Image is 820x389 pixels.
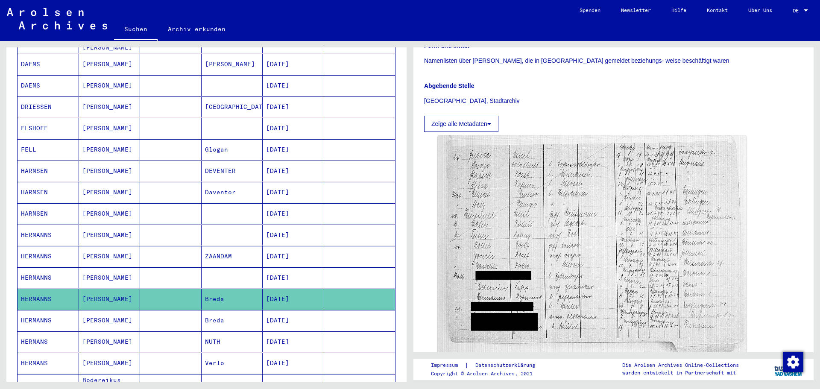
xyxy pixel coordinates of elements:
[202,331,263,352] mat-cell: NUTH
[18,203,79,224] mat-cell: HARMSEN
[263,139,324,160] mat-cell: [DATE]
[18,54,79,75] mat-cell: DAEMS
[18,225,79,246] mat-cell: HERMANNS
[263,331,324,352] mat-cell: [DATE]
[424,116,498,132] button: Zeige alle Metadaten
[18,161,79,181] mat-cell: HARMSEN
[783,352,803,372] img: Zustimmung ändern
[79,353,141,374] mat-cell: [PERSON_NAME]
[202,310,263,331] mat-cell: Breda
[263,182,324,203] mat-cell: [DATE]
[79,54,141,75] mat-cell: [PERSON_NAME]
[263,75,324,96] mat-cell: [DATE]
[263,161,324,181] mat-cell: [DATE]
[202,139,263,160] mat-cell: Glogan
[431,361,545,370] div: |
[263,118,324,139] mat-cell: [DATE]
[469,361,545,370] a: Datenschutzerklärung
[202,161,263,181] mat-cell: DEVENTER
[18,267,79,288] mat-cell: HERMANNS
[79,118,141,139] mat-cell: [PERSON_NAME]
[263,267,324,288] mat-cell: [DATE]
[202,54,263,75] mat-cell: [PERSON_NAME]
[263,289,324,310] mat-cell: [DATE]
[7,8,107,29] img: Arolsen_neg.svg
[18,246,79,267] mat-cell: HERMANNS
[79,310,141,331] mat-cell: [PERSON_NAME]
[18,182,79,203] mat-cell: HARMSEN
[622,369,739,377] p: wurden entwickelt in Partnerschaft mit
[79,225,141,246] mat-cell: [PERSON_NAME]
[424,97,803,105] p: [GEOGRAPHIC_DATA], Stadtarchiv
[79,97,141,117] mat-cell: [PERSON_NAME]
[431,370,545,377] p: Copyright © Arolsen Archives, 2021
[202,182,263,203] mat-cell: Daventor
[79,182,141,203] mat-cell: [PERSON_NAME]
[18,75,79,96] mat-cell: DAEMS
[79,161,141,181] mat-cell: [PERSON_NAME]
[263,203,324,224] mat-cell: [DATE]
[202,97,263,117] mat-cell: [GEOGRAPHIC_DATA]
[263,54,324,75] mat-cell: [DATE]
[263,310,324,331] mat-cell: [DATE]
[263,97,324,117] mat-cell: [DATE]
[79,75,141,96] mat-cell: [PERSON_NAME]
[18,353,79,374] mat-cell: HERMANS
[424,82,474,89] b: Abgebende Stelle
[622,361,739,369] p: Die Arolsen Archives Online-Collections
[18,310,79,331] mat-cell: HERMANNS
[424,56,803,65] p: Namenlisten über [PERSON_NAME], die in [GEOGRAPHIC_DATA] gemeldet beziehungs- weise beschäftigt w...
[263,353,324,374] mat-cell: [DATE]
[202,246,263,267] mat-cell: ZAANDAM
[263,225,324,246] mat-cell: [DATE]
[18,97,79,117] mat-cell: DRIESSEN
[773,358,805,380] img: yv_logo.png
[202,353,263,374] mat-cell: Verlo
[79,246,141,267] mat-cell: [PERSON_NAME]
[79,139,141,160] mat-cell: [PERSON_NAME]
[431,361,465,370] a: Impressum
[18,331,79,352] mat-cell: HERMANS
[18,289,79,310] mat-cell: HERMANNS
[263,246,324,267] mat-cell: [DATE]
[18,118,79,139] mat-cell: ELSHOFF
[79,203,141,224] mat-cell: [PERSON_NAME]
[438,135,747,357] img: 001.jpg
[202,289,263,310] mat-cell: Breda
[79,267,141,288] mat-cell: [PERSON_NAME]
[793,8,802,14] span: DE
[79,289,141,310] mat-cell: [PERSON_NAME]
[79,331,141,352] mat-cell: [PERSON_NAME]
[158,19,236,39] a: Archiv erkunden
[114,19,158,41] a: Suchen
[18,139,79,160] mat-cell: FELL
